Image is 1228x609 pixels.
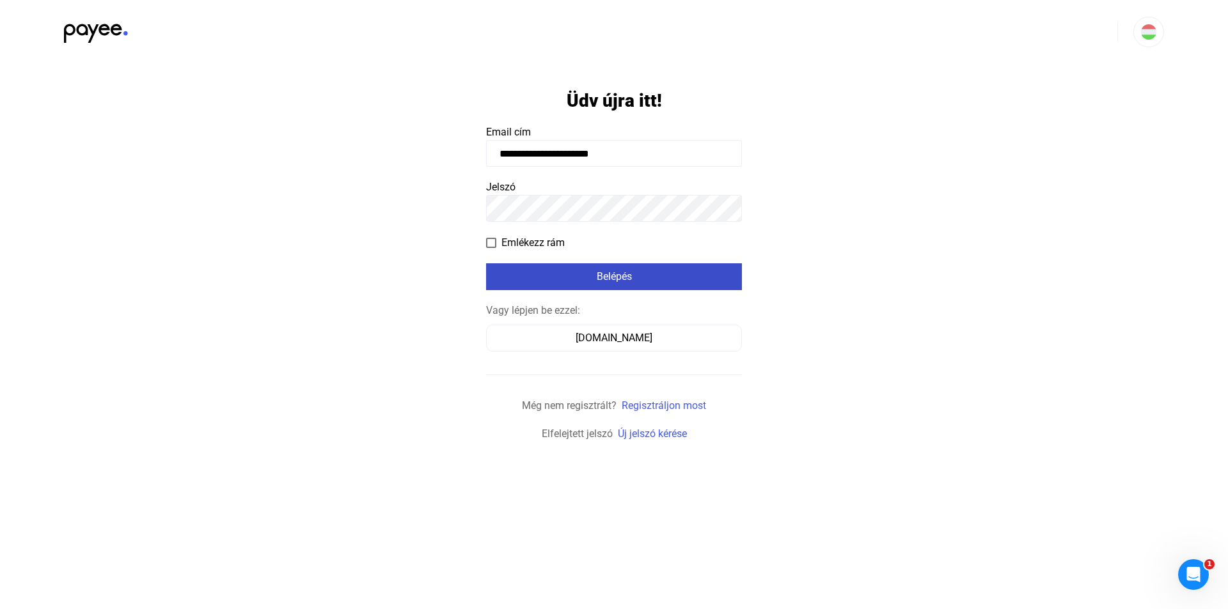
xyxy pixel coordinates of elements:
[1141,24,1156,40] img: HU
[490,269,738,284] div: Belépés
[522,399,617,412] span: Még nem regisztrált?
[622,399,706,412] a: Regisztráljon most
[486,181,516,193] span: Jelszó
[491,330,737,346] div: [DOMAIN_NAME]
[486,303,742,318] div: Vagy lépjen be ezzel:
[1133,17,1164,47] button: HU
[64,17,128,43] img: black-payee-blue-dot.svg
[486,332,742,344] a: [DOMAIN_NAME]
[486,263,742,290] button: Belépés
[618,428,687,440] a: Új jelszó kérése
[1178,559,1209,590] iframe: Intercom live chat
[486,126,531,138] span: Email cím
[1204,559,1215,569] span: 1
[486,325,742,351] button: [DOMAIN_NAME]
[567,89,662,112] h1: Üdv újra itt!
[542,428,613,440] span: Elfelejtett jelszó
[501,235,565,251] span: Emlékezz rám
